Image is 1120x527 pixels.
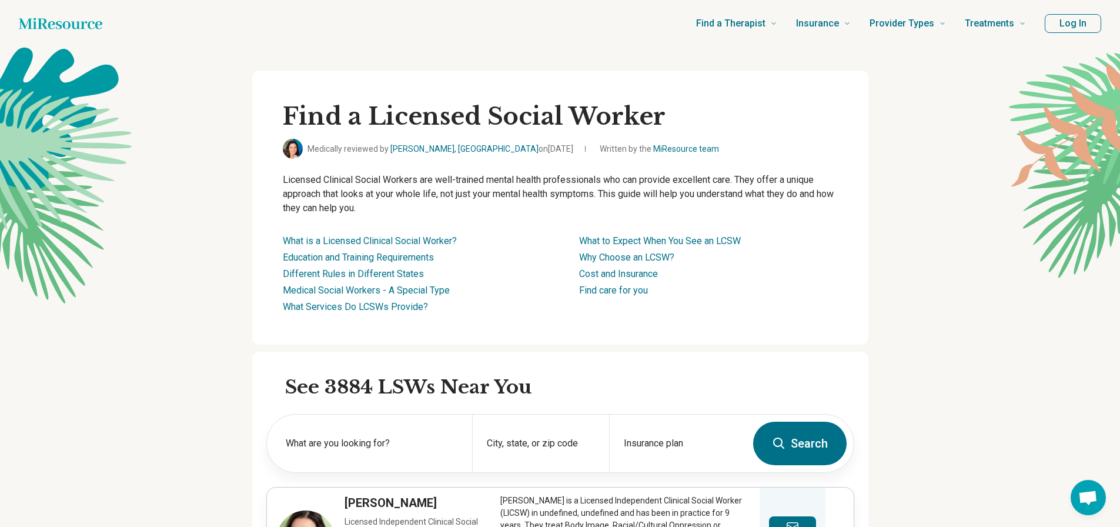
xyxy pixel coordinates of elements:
[19,12,102,35] a: Home page
[579,268,658,279] a: Cost and Insurance
[539,144,573,154] span: on [DATE]
[283,101,838,132] h1: Find a Licensed Social Worker
[285,375,854,400] h2: See 3884 LSWs Near You
[283,235,457,246] a: What is a Licensed Clinical Social Worker?
[283,173,838,215] p: Licensed Clinical Social Workers are well-trained mental health professionals who can provide exc...
[1045,14,1101,33] button: Log In
[1071,480,1106,515] div: Open chat
[653,144,719,154] a: MiResource team
[600,143,719,155] span: Written by the
[579,252,674,263] a: Why Choose an LCSW?
[390,144,539,154] a: [PERSON_NAME], [GEOGRAPHIC_DATA]
[796,15,839,32] span: Insurance
[283,285,450,296] a: Medical Social Workers - A Special Type
[283,301,428,312] a: What Services Do LCSWs Provide?
[753,422,847,465] button: Search
[283,252,434,263] a: Education and Training Requirements
[579,235,741,246] a: What to Expect When You See an LCSW
[286,436,458,451] label: What are you looking for?
[870,15,934,32] span: Provider Types
[965,15,1014,32] span: Treatments
[579,285,648,296] a: Find care for you
[283,268,424,279] a: Different Rules in Different States
[696,15,765,32] span: Find a Therapist
[307,143,573,155] span: Medically reviewed by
